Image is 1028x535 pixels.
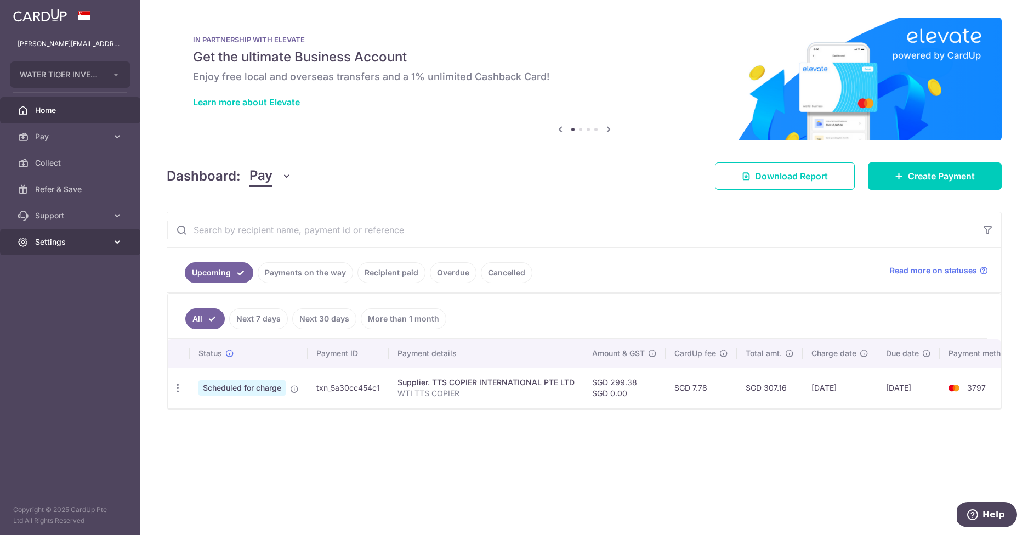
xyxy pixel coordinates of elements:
span: Create Payment [908,170,975,183]
span: WATER TIGER INVESTMENTS PTE. LTD. [20,69,101,80]
h5: Get the ultimate Business Account [193,48,975,66]
h6: Enjoy free local and overseas transfers and a 1% unlimited Cashback Card! [193,70,975,83]
span: 3797 [967,383,986,392]
td: [DATE] [803,368,877,408]
span: Scheduled for charge [198,380,286,396]
span: Support [35,210,107,221]
span: Read more on statuses [890,265,977,276]
span: Home [35,105,107,116]
a: Learn more about Elevate [193,97,300,108]
td: [DATE] [877,368,940,408]
a: Cancelled [481,262,532,283]
a: Recipient paid [357,262,425,283]
img: Bank Card [943,381,965,395]
a: More than 1 month [361,308,446,329]
span: Charge date [811,348,856,359]
a: All [185,308,225,329]
a: Next 30 days [292,308,356,329]
span: Status [198,348,222,359]
a: Read more on statuses [890,265,988,276]
a: Next 7 days [229,308,288,329]
th: Payment ID [308,339,389,368]
img: CardUp [13,9,67,22]
td: SGD 307.16 [737,368,803,408]
span: Pay [249,166,272,187]
span: Refer & Save [35,184,107,195]
span: Due date [886,348,919,359]
span: Amount & GST [592,348,645,359]
span: Settings [35,236,107,247]
input: Search by recipient name, payment id or reference [167,212,975,247]
span: Total amt. [746,348,782,359]
p: [PERSON_NAME][EMAIL_ADDRESS][DOMAIN_NAME] [18,38,123,49]
a: Overdue [430,262,476,283]
th: Payment details [389,339,583,368]
p: WTI TTS COPIER [397,388,575,399]
a: Upcoming [185,262,253,283]
span: Pay [35,131,107,142]
td: SGD 7.78 [666,368,737,408]
span: Collect [35,157,107,168]
td: txn_5a30cc454c1 [308,368,389,408]
iframe: Opens a widget where you can find more information [957,502,1017,530]
div: Supplier. TTS COPIER INTERNATIONAL PTE LTD [397,377,575,388]
img: Renovation banner [167,18,1002,140]
h4: Dashboard: [167,166,241,186]
a: Create Payment [868,162,1002,190]
button: WATER TIGER INVESTMENTS PTE. LTD. [10,61,130,88]
a: Download Report [715,162,855,190]
th: Payment method [940,339,1023,368]
button: Pay [249,166,292,187]
span: Download Report [755,170,828,183]
span: CardUp fee [674,348,716,359]
td: SGD 299.38 SGD 0.00 [583,368,666,408]
p: IN PARTNERSHIP WITH ELEVATE [193,35,975,44]
a: Payments on the way [258,262,353,283]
